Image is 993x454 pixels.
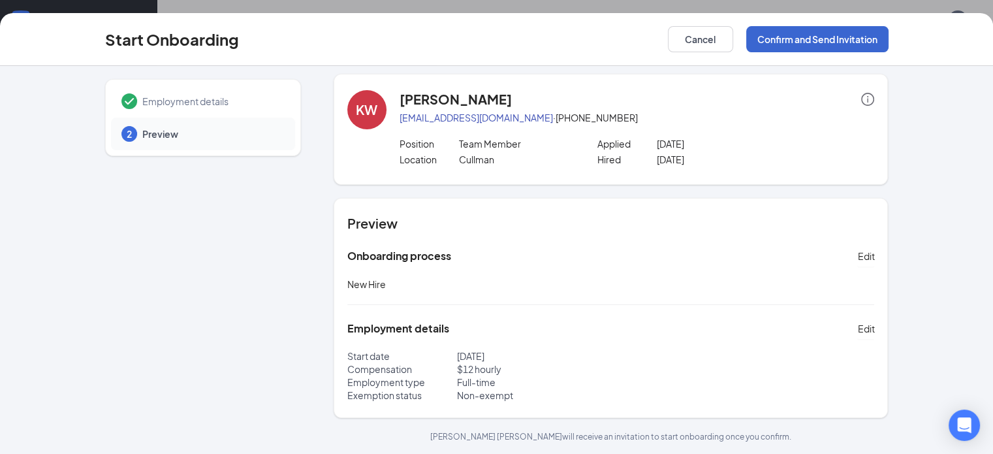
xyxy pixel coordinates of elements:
p: [DATE] [657,137,776,150]
button: Cancel [668,26,733,52]
div: KW [356,101,377,119]
a: [EMAIL_ADDRESS][DOMAIN_NAME] [400,112,553,123]
p: · [PHONE_NUMBER] [400,111,875,124]
span: New Hire [347,278,386,290]
p: [DATE] [457,349,611,363]
p: Start date [347,349,457,363]
p: Cullman [458,153,577,166]
p: Applied [597,137,657,150]
p: Team Member [458,137,577,150]
p: Non-exempt [457,389,611,402]
h5: Employment details [347,321,449,336]
span: Employment details [142,95,282,108]
p: [PERSON_NAME] [PERSON_NAME] will receive an invitation to start onboarding once you confirm. [334,431,889,442]
span: Edit [857,322,874,335]
span: Preview [142,127,282,140]
button: Confirm and Send Invitation [746,26,889,52]
p: Location [400,153,459,166]
p: Exemption status [347,389,457,402]
span: info-circle [861,93,874,106]
button: Edit [857,318,874,339]
span: Edit [857,250,874,263]
p: Full-time [457,376,611,389]
p: $ 12 hourly [457,363,611,376]
svg: Checkmark [121,93,137,109]
p: [DATE] [657,153,776,166]
h3: Start Onboarding [105,28,239,50]
h4: [PERSON_NAME] [400,90,512,108]
p: Position [400,137,459,150]
h5: Onboarding process [347,249,451,263]
button: Edit [857,246,874,267]
span: 2 [127,127,132,140]
div: Open Intercom Messenger [949,410,980,441]
h4: Preview [347,214,875,233]
p: Hired [597,153,657,166]
p: Employment type [347,376,457,389]
p: Compensation [347,363,457,376]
